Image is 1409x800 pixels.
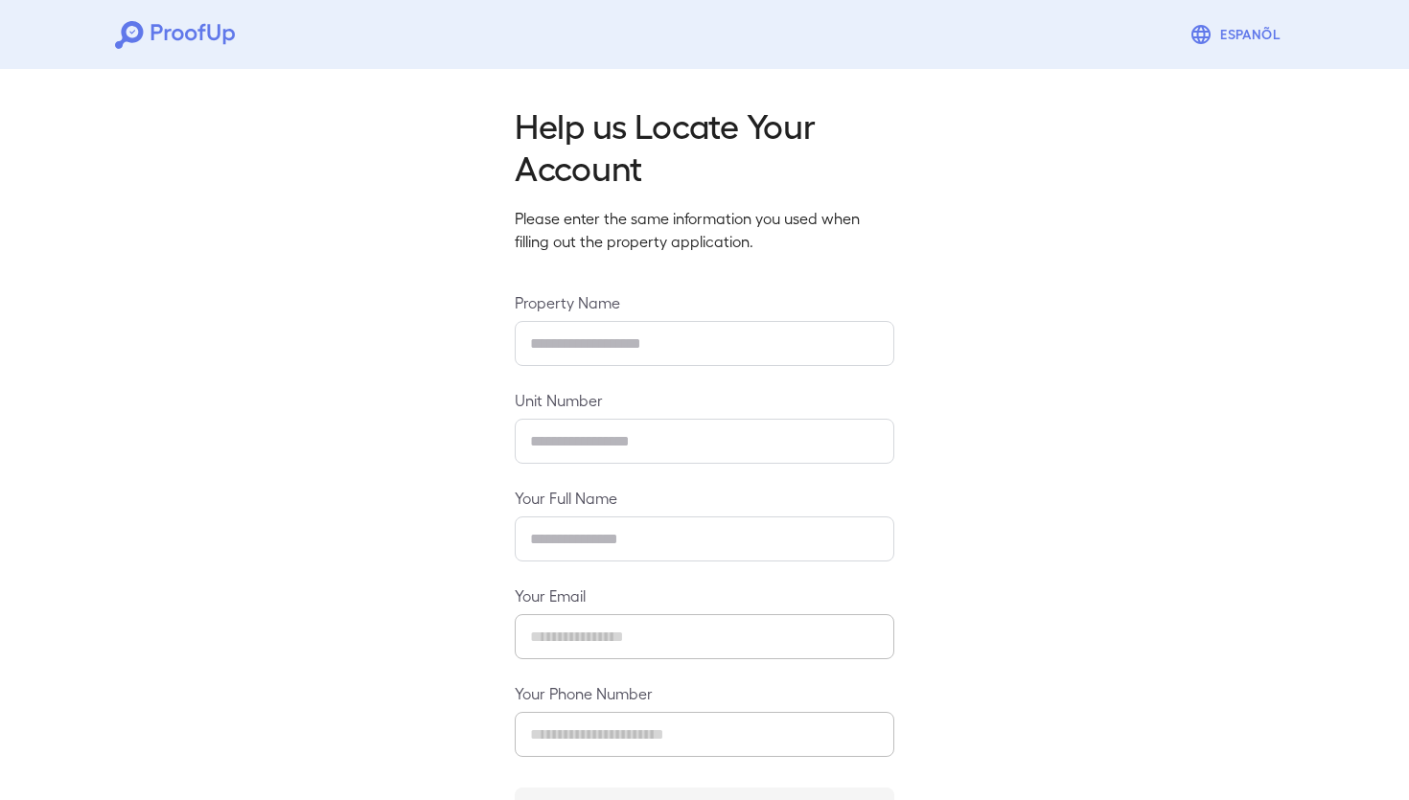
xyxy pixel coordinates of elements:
[515,584,894,606] label: Your Email
[515,487,894,509] label: Your Full Name
[1182,15,1294,54] button: Espanõl
[515,291,894,313] label: Property Name
[515,389,894,411] label: Unit Number
[515,682,894,704] label: Your Phone Number
[515,103,894,188] h2: Help us Locate Your Account
[515,207,894,253] p: Please enter the same information you used when filling out the property application.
